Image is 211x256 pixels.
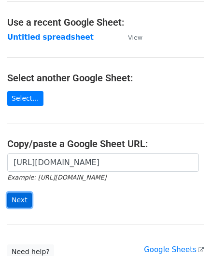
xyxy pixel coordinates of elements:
[7,153,199,172] input: Paste your Google Sheet URL here
[144,245,204,254] a: Google Sheets
[118,33,142,42] a: View
[128,34,142,41] small: View
[7,33,94,42] a: Untitled spreadsheet
[7,193,32,208] input: Next
[7,72,204,84] h4: Select another Google Sheet:
[163,210,211,256] iframe: Chat Widget
[7,138,204,150] h4: Copy/paste a Google Sheet URL:
[7,91,43,106] a: Select...
[7,16,204,28] h4: Use a recent Google Sheet:
[7,174,106,181] small: Example: [URL][DOMAIN_NAME]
